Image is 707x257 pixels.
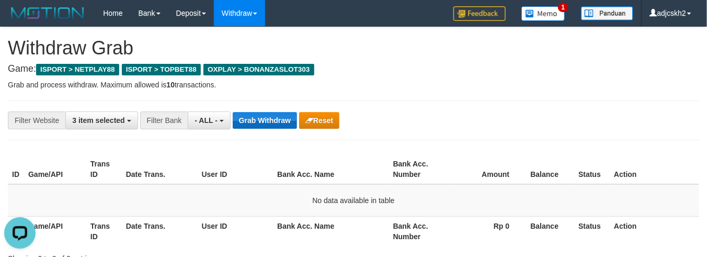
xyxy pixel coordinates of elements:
p: Grab and process withdraw. Maximum allowed is transactions. [8,80,699,90]
td: No data available in table [8,184,699,217]
th: Game/API [24,216,86,246]
th: Action [610,216,699,246]
th: Trans ID [86,216,122,246]
th: Game/API [24,154,86,184]
button: Reset [299,112,339,129]
span: ISPORT > NETPLAY88 [36,64,119,75]
th: Date Trans. [122,154,198,184]
th: Bank Acc. Number [389,154,451,184]
th: Bank Acc. Name [273,216,389,246]
th: User ID [198,216,273,246]
th: Trans ID [86,154,122,184]
img: Feedback.jpg [453,6,506,21]
strong: 10 [166,81,175,89]
th: Amount [451,154,526,184]
th: User ID [198,154,273,184]
img: MOTION_logo.png [8,5,87,21]
button: - ALL - [188,111,230,129]
div: Filter Bank [140,111,188,129]
th: Balance [525,216,574,246]
span: 1 [558,3,569,12]
th: Bank Acc. Number [389,216,451,246]
span: ISPORT > TOPBET88 [122,64,201,75]
span: OXPLAY > BONANZASLOT303 [203,64,314,75]
th: ID [8,154,24,184]
span: - ALL - [195,116,218,125]
button: Grab Withdraw [233,112,297,129]
th: Status [574,216,610,246]
img: Button%20Memo.svg [521,6,565,21]
div: Filter Website [8,111,65,129]
button: 3 item selected [65,111,138,129]
h4: Game: [8,64,699,74]
th: Status [574,154,610,184]
button: Open LiveChat chat widget [4,4,36,36]
span: 3 item selected [72,116,124,125]
h1: Withdraw Grab [8,38,699,59]
img: panduan.png [581,6,633,20]
th: Balance [525,154,574,184]
th: Bank Acc. Name [273,154,389,184]
th: Action [610,154,699,184]
th: Rp 0 [451,216,526,246]
th: Date Trans. [122,216,198,246]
